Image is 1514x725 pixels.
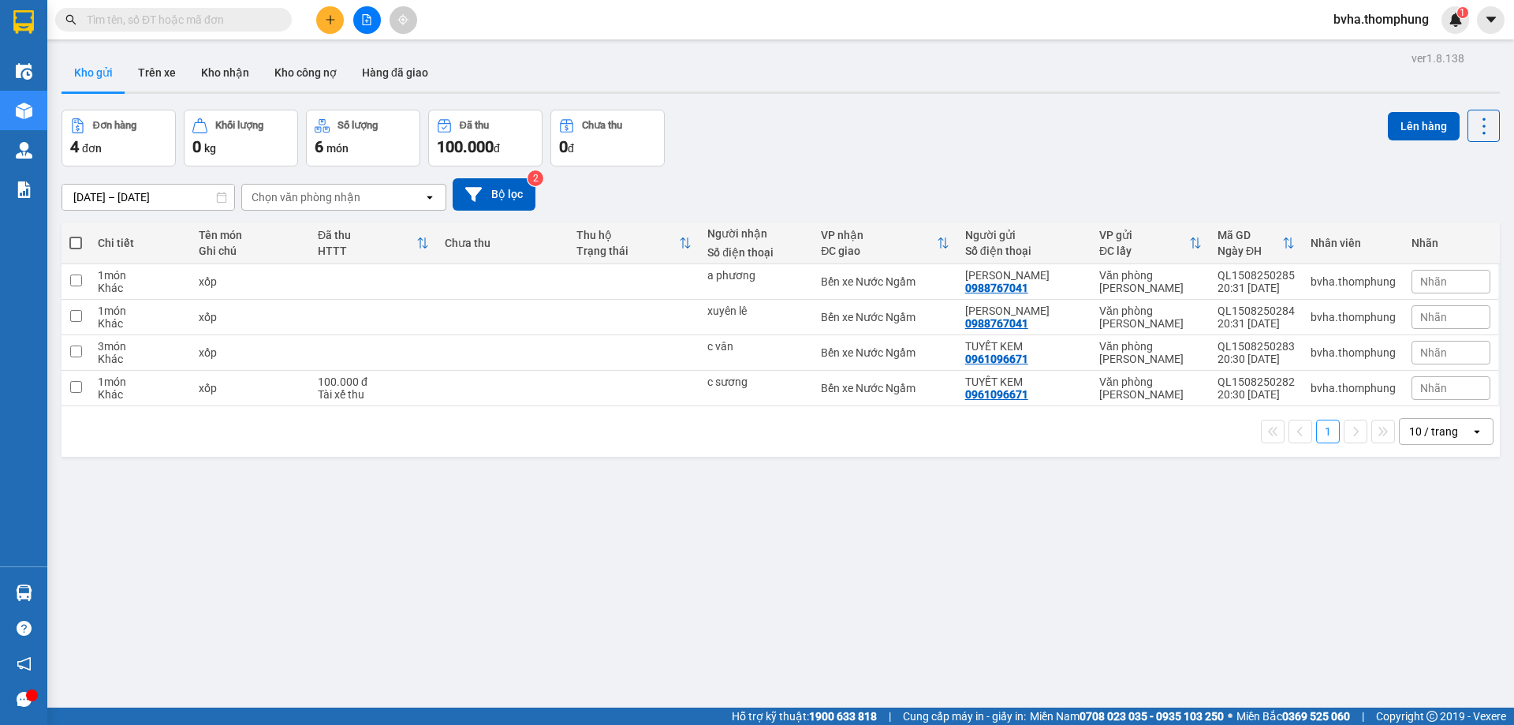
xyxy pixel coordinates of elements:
strong: 1900 633 818 [809,710,877,723]
div: 20:31 [DATE] [1218,282,1295,294]
button: file-add [353,6,381,34]
button: Đã thu100.000đ [428,110,543,166]
div: Đã thu [318,229,416,241]
div: Bến xe Nước Ngầm [821,346,949,359]
div: HTTT [318,245,416,257]
strong: 0708 023 035 - 0935 103 250 [1080,710,1224,723]
div: Đã thu [460,120,489,131]
span: question-circle [17,621,32,636]
div: BÙI THẢO [965,269,1083,282]
div: c vân [707,340,805,353]
button: Kho công nợ [262,54,349,92]
span: Miền Nam [1030,708,1224,725]
div: 20:30 [DATE] [1218,388,1295,401]
div: bvha.thomphung [1311,382,1396,394]
div: Khác [98,282,183,294]
div: QL1508250285 [1218,269,1295,282]
span: bvha.thomphung [1321,9,1441,29]
div: Số điện thoại [707,246,805,259]
div: 20:30 [DATE] [1218,353,1295,365]
div: Ngày ĐH [1218,245,1282,257]
button: Trên xe [125,54,188,92]
div: Văn phòng [PERSON_NAME] [1099,376,1202,401]
span: 100.000 [437,137,494,156]
button: 1 [1316,420,1340,443]
span: | [889,708,891,725]
strong: 0369 525 060 [1282,710,1350,723]
div: 1 món [98,269,183,282]
div: Nhãn [1411,237,1490,249]
div: xốp [199,346,302,359]
span: copyright [1426,711,1438,722]
th: Toggle SortBy [813,222,957,264]
span: caret-down [1484,13,1498,27]
span: 4 [70,137,79,156]
img: warehouse-icon [16,103,32,119]
th: Toggle SortBy [1210,222,1303,264]
th: Toggle SortBy [310,222,437,264]
span: Nhãn [1420,275,1447,288]
span: 1 [1460,7,1465,18]
span: Nhãn [1420,346,1447,359]
div: bvha.thomphung [1311,346,1396,359]
div: Khác [98,388,183,401]
sup: 2 [528,170,543,186]
div: Văn phòng [PERSON_NAME] [1099,340,1202,365]
span: aim [397,14,408,25]
button: Lên hàng [1388,112,1460,140]
div: Khối lượng [215,120,263,131]
span: ⚪️ [1228,713,1232,719]
div: Chưa thu [445,237,561,249]
input: Tìm tên, số ĐT hoặc mã đơn [87,11,273,28]
span: plus [325,14,336,25]
button: Đơn hàng4đơn [62,110,176,166]
span: 0 [559,137,568,156]
div: 0961096671 [965,388,1028,401]
div: Chưa thu [582,120,622,131]
div: 100.000 đ [318,376,429,388]
svg: open [1471,425,1483,438]
div: Văn phòng [PERSON_NAME] [1099,305,1202,330]
div: 3 món [98,340,183,353]
div: Khác [98,353,183,365]
button: Chưa thu0đ [550,110,665,166]
div: VP gửi [1099,229,1189,241]
div: bvha.thomphung [1311,311,1396,323]
div: c sương [707,376,805,388]
div: 1 món [98,376,183,388]
div: TUYẾT KEM [965,376,1083,388]
div: ĐC giao [821,245,936,257]
div: Số điện thoại [965,245,1083,257]
img: logo-vxr [13,10,34,34]
span: đ [494,142,500,155]
span: file-add [361,14,372,25]
img: icon-new-feature [1449,13,1463,27]
div: BÙI THẢO [965,305,1083,317]
div: xốp [199,311,302,323]
span: món [326,142,349,155]
button: Kho nhận [188,54,262,92]
div: Bến xe Nước Ngầm [821,311,949,323]
span: search [65,14,76,25]
button: Hàng đã giao [349,54,441,92]
div: 1 món [98,305,183,317]
div: Đơn hàng [93,120,136,131]
button: Kho gửi [62,54,125,92]
th: Toggle SortBy [1091,222,1210,264]
div: 10 / trang [1409,424,1458,439]
button: Khối lượng0kg [184,110,298,166]
svg: open [423,191,436,204]
div: ĐC lấy [1099,245,1189,257]
div: 0988767041 [965,282,1028,294]
div: VP nhận [821,229,936,241]
div: Chọn văn phòng nhận [252,189,360,205]
span: Nhãn [1420,382,1447,394]
div: Trạng thái [576,245,680,257]
div: a phương [707,269,805,282]
div: Chi tiết [98,237,183,249]
input: Select a date range. [62,185,234,210]
div: QL1508250282 [1218,376,1295,388]
div: Thu hộ [576,229,680,241]
button: aim [390,6,417,34]
span: 6 [315,137,323,156]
